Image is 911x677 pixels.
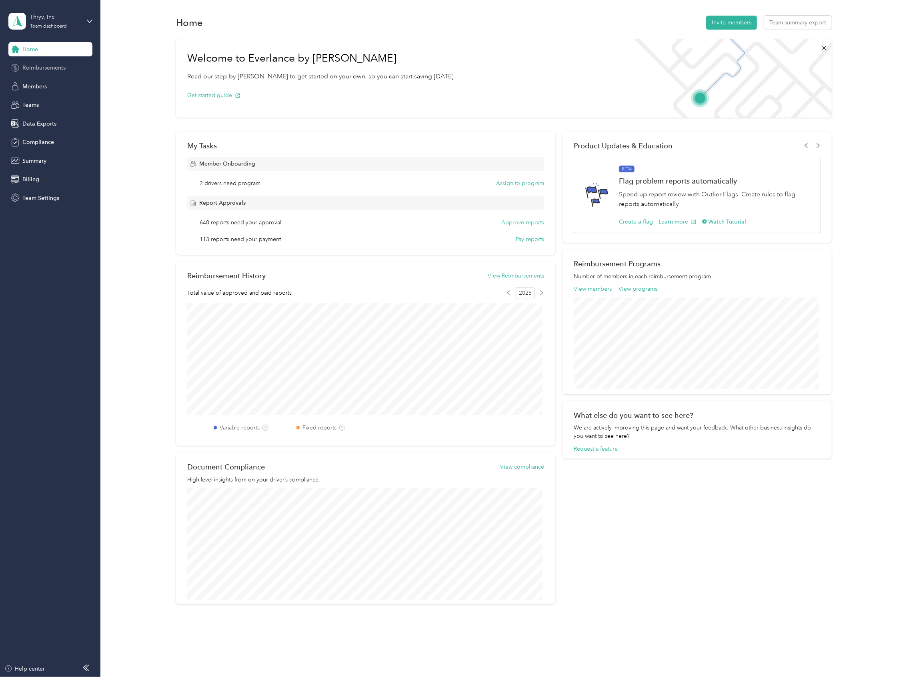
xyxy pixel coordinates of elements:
[30,24,67,29] div: Team dashboard
[22,138,54,146] span: Compliance
[764,16,832,30] button: Team summary export
[187,142,545,150] div: My Tasks
[619,218,653,226] button: Create a flag
[496,179,544,188] button: Assign to program
[187,289,292,297] span: Total value of approved and paid reports
[187,52,455,65] h1: Welcome to Everlance by [PERSON_NAME]
[22,194,59,202] span: Team Settings
[706,16,757,30] button: Invite members
[22,101,39,109] span: Teams
[220,423,260,432] label: Variable reports
[22,120,56,128] span: Data Exports
[176,18,203,27] h1: Home
[187,272,266,280] h2: Reimbursement History
[22,82,47,91] span: Members
[22,64,66,72] span: Reimbursements
[619,190,812,209] p: Speed up report review with Outlier Flags. Create rules to flag reports automatically.
[22,175,39,184] span: Billing
[488,272,544,280] button: View Reimbursements
[702,218,747,226] button: Watch Tutorial
[302,423,336,432] label: Fixed reports
[574,423,821,440] div: We are actively improving this page and want your feedback. What other business insights do you w...
[187,475,545,484] p: High level insights from on your driver’s compliance.
[187,91,240,100] button: Get started guide
[22,157,46,165] span: Summary
[501,218,544,227] button: Approve reports
[187,72,455,82] p: Read our step-by-[PERSON_NAME] to get started on your own, so you can start saving [DATE].
[619,177,812,185] h1: Flag problem reports automatically
[516,287,535,299] span: 2025
[574,272,821,281] p: Number of members in each reimbursement program.
[574,445,618,453] button: Request a feature
[4,665,45,673] button: Help center
[574,411,821,419] div: What else do you want to see here?
[574,142,673,150] span: Product Updates & Education
[574,260,821,268] h2: Reimbursement Programs
[200,179,260,188] span: 2 drivers need program
[619,166,635,173] span: BETA
[500,463,544,471] button: View compliance
[626,39,831,118] img: Welcome to everlance
[619,285,657,293] button: View programs
[22,45,38,54] span: Home
[200,218,281,227] span: 640 reports need your approval
[187,463,265,471] h2: Document Compliance
[659,218,697,226] button: Learn more
[30,13,80,21] div: Thryv, Inc
[199,199,246,207] span: Report Approvals
[574,285,612,293] button: View members
[199,160,255,168] span: Member Onboarding
[866,632,911,677] iframe: Everlance-gr Chat Button Frame
[200,235,281,244] span: 113 reports need your payment
[516,235,544,244] button: Pay reports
